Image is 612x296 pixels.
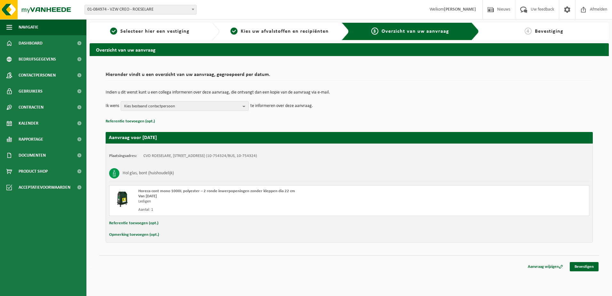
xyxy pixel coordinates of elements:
[525,28,532,35] span: 4
[19,67,56,83] span: Contactpersonen
[138,189,295,193] span: Horeca cont mono 1000L polyester – 2 ronde inwerpopeningen zonder kleppen dia 22 cm
[121,101,249,111] button: Kies bestaand contactpersoon
[19,19,38,35] span: Navigatie
[535,29,563,34] span: Bevestiging
[106,101,119,111] p: Ik wens
[93,28,207,35] a: 1Selecteer hier een vestiging
[19,83,43,99] span: Gebruikers
[19,51,56,67] span: Bedrijfsgegevens
[109,231,159,239] button: Opmerking toevoegen (opt.)
[570,262,599,271] a: Bevestigen
[382,29,449,34] span: Overzicht van uw aanvraag
[85,5,196,14] span: 01-084974 - VZW CREO - ROESELARE
[124,102,240,111] span: Kies bestaand contactpersoon
[19,131,43,147] span: Rapportage
[19,179,70,195] span: Acceptatievoorwaarden
[230,28,238,35] span: 2
[19,115,38,131] span: Kalender
[106,117,155,126] button: Referentie toevoegen (opt.)
[138,194,157,198] strong: Van [DATE]
[85,5,197,14] span: 01-084974 - VZW CREO - ROESELARE
[90,43,609,56] h2: Overzicht van uw aanvraag
[120,29,189,34] span: Selecteer hier een vestiging
[19,147,46,163] span: Documenten
[19,163,48,179] span: Product Shop
[106,90,593,95] p: Indien u dit wenst kunt u een collega informeren over deze aanvraag, die ontvangt dan een kopie v...
[241,29,329,34] span: Kies uw afvalstoffen en recipiënten
[109,135,157,140] strong: Aanvraag voor [DATE]
[19,99,44,115] span: Contracten
[109,219,158,227] button: Referentie toevoegen (opt.)
[223,28,337,35] a: 2Kies uw afvalstoffen en recipiënten
[138,207,375,212] div: Aantal: 1
[19,35,43,51] span: Dashboard
[523,262,568,271] a: Aanvraag wijzigen
[123,168,174,178] h3: Hol glas, bont (huishoudelijk)
[113,189,132,208] img: CR-HR-1C-1000-PES-01.png
[110,28,117,35] span: 1
[106,72,593,81] h2: Hieronder vindt u een overzicht van uw aanvraag, gegroepeerd per datum.
[444,7,476,12] strong: [PERSON_NAME]
[138,199,375,204] div: Ledigen
[143,153,257,159] td: CVO ROESELARE, [STREET_ADDRESS] (10-754324/BUS, 10-754324)
[250,101,313,111] p: te informeren over deze aanvraag.
[109,154,137,158] strong: Plaatsingsadres:
[371,28,378,35] span: 3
